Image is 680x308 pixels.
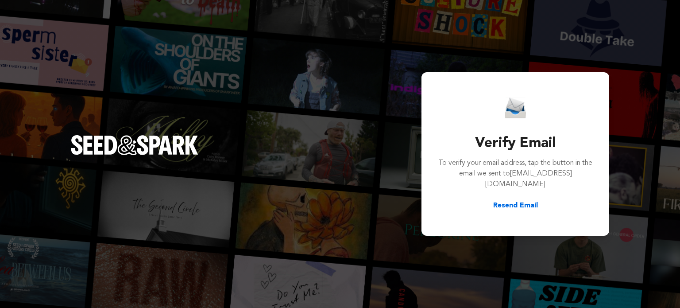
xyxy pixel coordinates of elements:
[71,135,198,172] a: Seed&Spark Homepage
[437,158,593,190] p: To verify your email address, tap the button in the email we sent to
[505,97,526,119] img: Seed&Spark Email Icon
[485,170,572,188] span: [EMAIL_ADDRESS][DOMAIN_NAME]
[71,135,198,155] img: Seed&Spark Logo
[437,133,593,154] h3: Verify Email
[493,200,538,211] button: Resend Email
